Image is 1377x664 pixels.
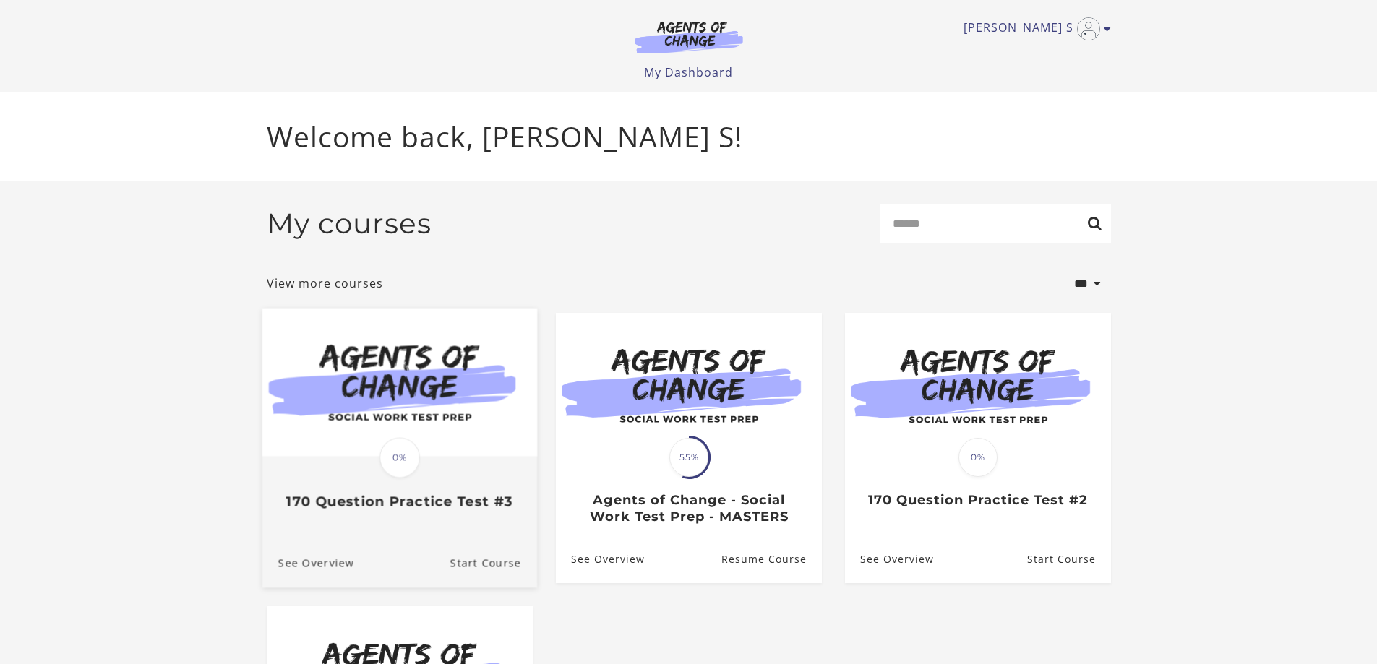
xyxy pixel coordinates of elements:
h2: My courses [267,207,432,241]
h3: 170 Question Practice Test #2 [860,492,1095,509]
p: Welcome back, [PERSON_NAME] S! [267,116,1111,158]
h3: Agents of Change - Social Work Test Prep - MASTERS [571,492,806,525]
h3: 170 Question Practice Test #3 [278,493,520,510]
a: Agents of Change - Social Work Test Prep - MASTERS: Resume Course [721,536,821,583]
a: 170 Question Practice Test #3: See Overview [262,539,353,587]
a: 170 Question Practice Test #3: Resume Course [450,539,536,587]
a: My Dashboard [644,64,733,80]
span: 55% [669,438,708,477]
span: 0% [379,437,420,478]
span: 0% [958,438,998,477]
a: 170 Question Practice Test #2: Resume Course [1026,536,1110,583]
a: Toggle menu [964,17,1104,40]
img: Agents of Change Logo [619,20,758,53]
a: View more courses [267,275,383,292]
a: Agents of Change - Social Work Test Prep - MASTERS: See Overview [556,536,645,583]
a: 170 Question Practice Test #2: See Overview [845,536,934,583]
